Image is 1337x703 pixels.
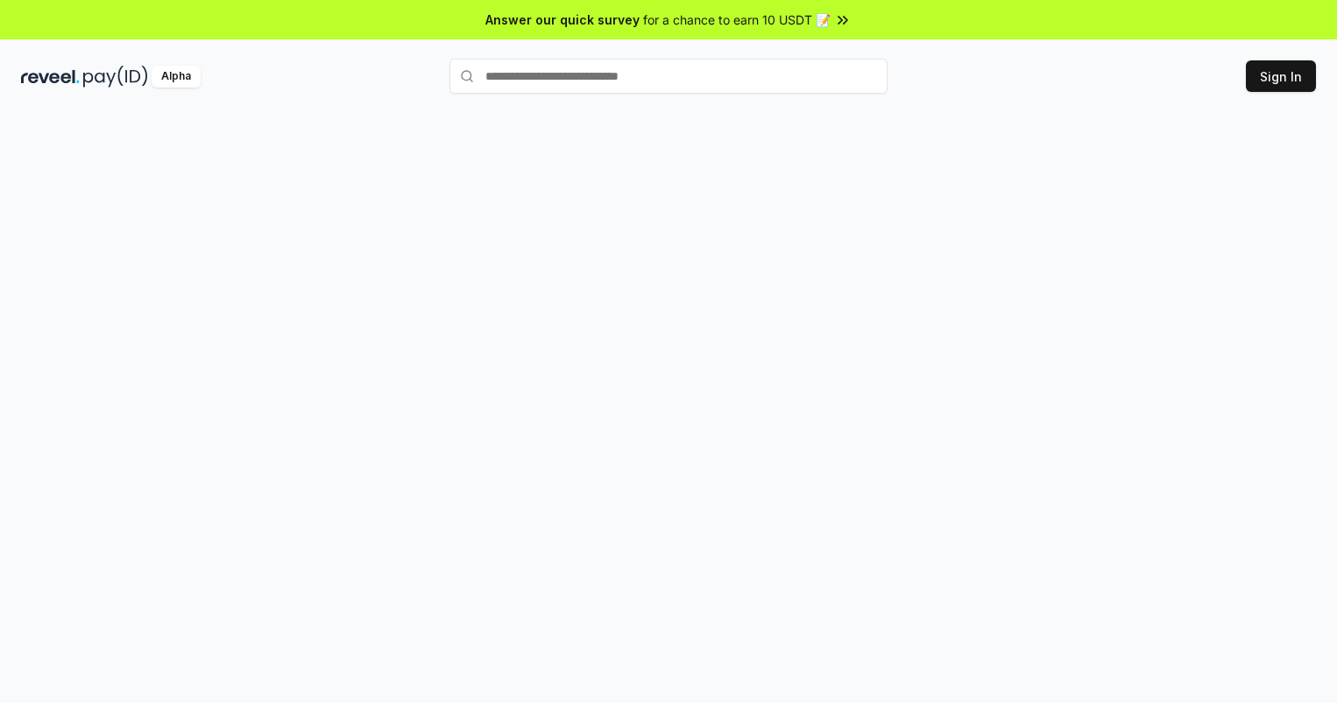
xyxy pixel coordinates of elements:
span: for a chance to earn 10 USDT 📝 [643,11,831,29]
span: Answer our quick survey [485,11,640,29]
img: reveel_dark [21,66,80,88]
button: Sign In [1246,60,1316,92]
div: Alpha [152,66,201,88]
img: pay_id [83,66,148,88]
